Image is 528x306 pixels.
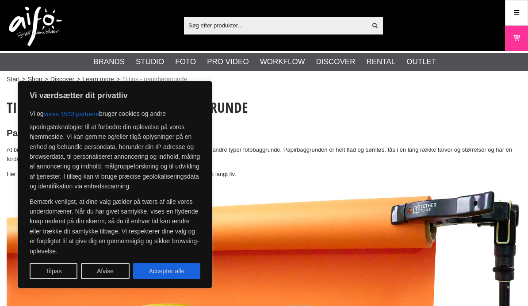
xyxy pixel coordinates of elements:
[175,56,196,68] a: Foto
[7,98,521,117] h1: Tio tips når du bruger papirbaggrunde
[30,263,77,279] button: Tilpas
[93,56,125,68] a: Brands
[77,75,80,84] span: >
[7,170,521,179] p: Her er nogle tips til, hvordan du holder dine papirbaggrunde flotte og giver dem et langt liv.
[18,81,212,288] div: Vi værdsætter dit privatliv
[28,75,42,84] a: Shop
[116,75,120,84] span: >
[133,263,200,279] button: Accepter alle
[7,127,521,140] h2: Papirbaggrunde, der holder længe
[207,56,249,68] a: Pro Video
[44,106,99,122] button: vores 1533 partnere
[9,7,62,46] img: logo.png
[122,75,187,84] span: Ti tips - papirbaggrunde
[7,145,521,164] p: At bruge papirbaggrunde til fotografering og film har ofte store fordele i forhold til andre type...
[316,56,356,68] a: Discover
[50,75,74,84] a: Discover
[136,56,164,68] a: Studio
[260,56,305,68] a: Workflow
[406,56,436,68] a: Outlet
[81,263,130,279] button: Afvise
[82,75,114,84] a: Learn more
[30,106,200,191] p: Vi og bruger cookies og andre sporingsteknologier til at forbedre din oplevelse på vores hjemmesi...
[184,19,367,32] input: Søg efter produkter...
[7,75,20,84] a: Start
[366,56,395,68] a: Rental
[30,197,200,256] p: Bemærk venligst, at dine valg gælder på tværs af alle vores underdomæner. Når du har givet samtyk...
[30,90,200,101] p: Vi værdsætter dit privatliv
[44,75,48,84] span: >
[22,75,26,84] span: >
